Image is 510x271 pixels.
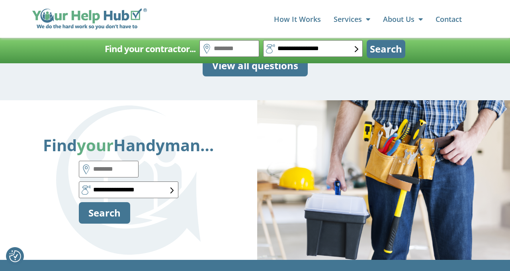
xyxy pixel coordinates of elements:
span: your [77,134,113,156]
img: Your Help Hub Wide Logo [32,8,147,30]
img: select-box-form.svg [355,46,358,52]
button: Search [79,202,130,224]
img: Revisit consent button [9,250,21,262]
a: Contact [436,11,462,27]
p: Find Handyman… [43,136,214,154]
img: Handyman Services Falmouth - select box form [170,187,174,193]
span: View all questions [212,60,298,72]
button: Consent Preferences [9,250,21,262]
a: View all questions [203,55,308,76]
a: About Us [383,11,423,27]
nav: Menu [155,11,461,27]
a: Services [334,11,370,27]
button: Search [367,40,405,58]
a: How It Works [274,11,321,27]
h2: Find your contractor... [105,41,195,57]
